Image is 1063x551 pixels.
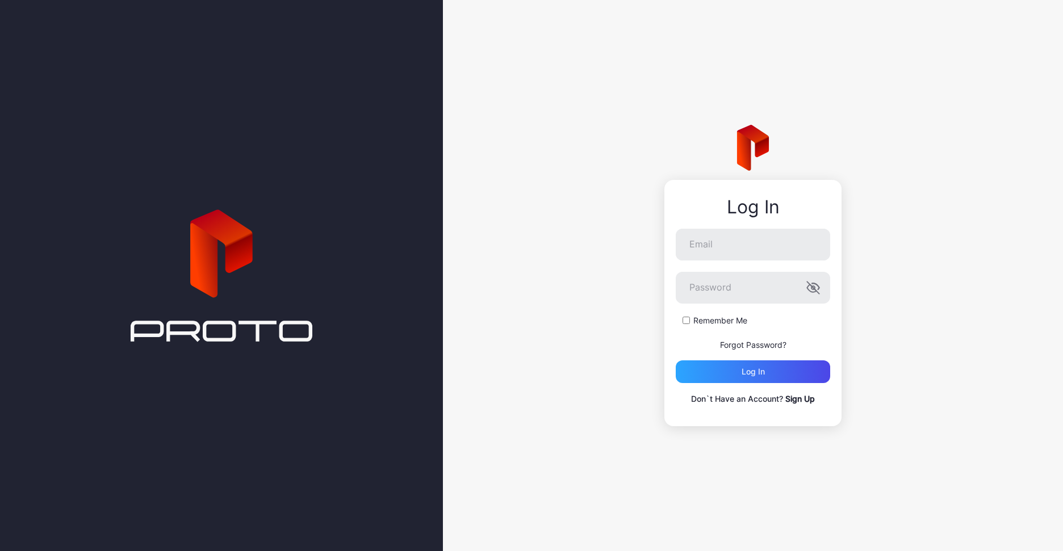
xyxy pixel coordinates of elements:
a: Forgot Password? [720,340,786,350]
button: Log in [676,360,830,383]
p: Don`t Have an Account? [676,392,830,406]
input: Email [676,229,830,260]
div: Log In [676,197,830,217]
input: Password [676,272,830,304]
button: Password [806,281,820,295]
div: Log in [742,367,765,376]
label: Remember Me [693,315,747,326]
a: Sign Up [785,394,815,403]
